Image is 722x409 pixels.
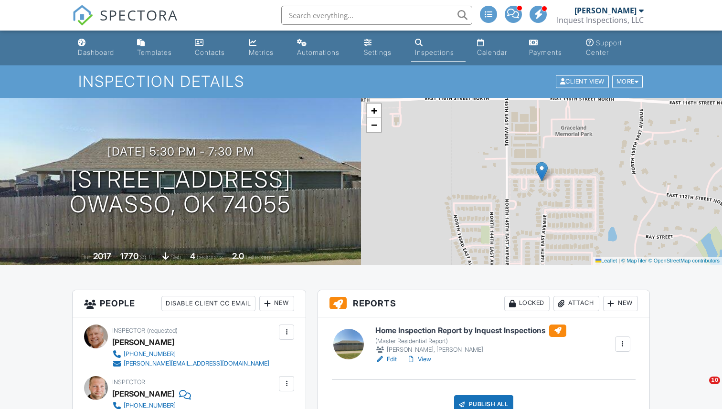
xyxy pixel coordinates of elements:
input: Search everything... [281,6,472,25]
div: [PHONE_NUMBER] [124,350,176,358]
div: Payments [529,48,562,56]
a: Leaflet [595,258,617,263]
div: [PERSON_NAME][EMAIL_ADDRESS][DOMAIN_NAME] [124,360,269,367]
div: [PERSON_NAME], [PERSON_NAME] [375,345,566,355]
a: Automations (Advanced) [293,34,352,62]
span: slab [170,253,181,261]
h1: [STREET_ADDRESS] Owasso, OK 74055 [70,167,291,218]
span: sq. ft. [140,253,153,261]
div: New [603,296,638,311]
a: © MapTiler [621,258,647,263]
a: Support Center [582,34,648,62]
div: [PERSON_NAME] [574,6,637,15]
a: Zoom out [367,118,381,132]
div: Attach [553,296,599,311]
div: [PERSON_NAME] [112,335,174,349]
span: (requested) [147,327,178,334]
span: Inspector [112,378,145,386]
a: Zoom in [367,104,381,118]
div: Metrics [249,48,274,56]
div: Automations [297,48,340,56]
a: Metrics [245,34,286,62]
a: Contacts [191,34,237,62]
a: Calendar [473,34,518,62]
a: View [406,355,431,364]
div: Contacts [195,48,225,56]
div: (Master Residential Report) [375,337,566,345]
span: SPECTORA [100,5,178,25]
a: Inspections [411,34,466,62]
div: Support Center [586,39,622,56]
img: Marker [536,162,548,181]
div: Locked [504,296,550,311]
div: Settings [364,48,392,56]
div: Dashboard [78,48,114,56]
a: SPECTORA [72,13,178,33]
span: 10 [709,377,720,384]
span: bathrooms [245,253,273,261]
a: Edit [375,355,397,364]
h3: [DATE] 5:30 pm - 7:30 pm [107,145,254,158]
div: 1770 [120,251,138,261]
h3: Reports [318,290,649,317]
a: Client View [555,77,611,84]
span: Inspector [112,327,145,334]
div: 2017 [93,251,111,261]
img: The Best Home Inspection Software - Spectora [72,5,93,26]
div: Templates [137,48,172,56]
div: 4 [190,251,195,261]
div: [PERSON_NAME] [112,387,174,401]
a: [PHONE_NUMBER] [112,349,269,359]
div: Disable Client CC Email [161,296,255,311]
span: | [618,258,620,263]
h6: Home Inspection Report by Inquest Inspections [375,325,566,337]
a: Home Inspection Report by Inquest Inspections (Master Residential Report) [PERSON_NAME], [PERSON_... [375,325,566,355]
a: © OpenStreetMap contributors [648,258,720,263]
span: bedrooms [197,253,223,261]
span: + [371,105,377,116]
a: Templates [133,34,183,62]
div: More [612,75,643,88]
div: 2.0 [232,251,244,261]
a: Payments [525,34,574,62]
h1: Inspection Details [78,73,644,90]
iframe: Intercom live chat [690,377,712,399]
div: Client View [556,75,609,88]
a: [PERSON_NAME][EMAIL_ADDRESS][DOMAIN_NAME] [112,359,269,368]
h3: People [73,290,306,317]
div: Inspections [415,48,454,56]
div: Calendar [477,48,507,56]
span: − [371,119,377,131]
span: Built [81,253,92,261]
a: Settings [360,34,403,62]
div: Inquest Inspections, LLC [557,15,644,25]
a: Dashboard [74,34,126,62]
div: New [259,296,294,311]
